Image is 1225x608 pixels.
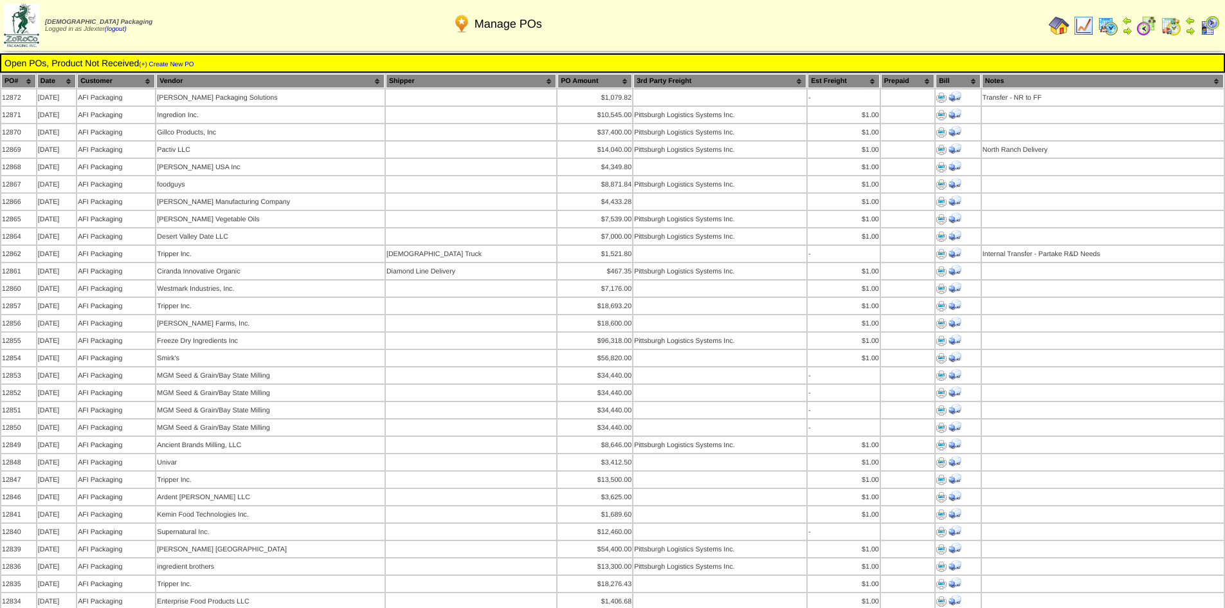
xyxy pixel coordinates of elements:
img: home.gif [1049,15,1069,36]
div: $1.00 [808,563,879,571]
div: $1.00 [808,268,879,275]
td: [DATE] [37,385,76,401]
td: [DATE] [37,350,76,366]
div: $4,433.28 [558,198,631,206]
div: $1.00 [808,355,879,362]
td: [DATE] [37,263,76,279]
td: Supernatural Inc. [156,524,385,540]
td: AFI Packaging [77,333,155,349]
div: $1.00 [808,476,879,484]
td: AFI Packaging [77,263,155,279]
td: Smirk's [156,350,385,366]
img: Print Receiving Document [948,594,961,607]
td: [DATE] [37,281,76,297]
td: 12872 [1,89,36,106]
td: [PERSON_NAME] Farms, Inc. [156,315,385,331]
td: Ingredion Inc. [156,107,385,123]
td: Gillco Products, Inc [156,124,385,140]
img: Print Receiving Document [948,438,961,450]
div: $34,440.00 [558,372,631,380]
th: Customer [77,74,155,88]
img: Print Receiving Document [948,107,961,120]
td: - [808,246,880,262]
td: AFI Packaging [77,350,155,366]
td: - [808,419,880,436]
img: Print Receiving Document [948,351,961,364]
td: Ciranda Innovative Organic [156,263,385,279]
td: Pittsburgh Logistics Systems Inc. [633,107,806,123]
td: 12851 [1,402,36,418]
td: 12848 [1,454,36,470]
td: AFI Packaging [77,228,155,244]
td: Pittsburgh Logistics Systems Inc. [633,142,806,158]
img: Print Receiving Document [948,212,961,225]
div: $18,276.43 [558,580,631,588]
td: [DATE] [37,524,76,540]
span: [DEMOGRAPHIC_DATA] Packaging [45,19,152,26]
td: [PERSON_NAME] USA Inc [156,159,385,175]
td: [DATE] [37,194,76,210]
img: Print [936,266,947,277]
img: Print Receiving Document [948,472,961,485]
td: - [808,89,880,106]
td: 12835 [1,576,36,592]
td: [DATE] [37,558,76,575]
img: Print [936,596,947,607]
div: $1.00 [808,198,879,206]
img: calendarcustomer.gif [1199,15,1220,36]
span: Manage POs [475,17,542,31]
td: AFI Packaging [77,437,155,453]
img: Print Receiving Document [948,177,961,190]
td: AFI Packaging [77,142,155,158]
img: Print Receiving Document [948,420,961,433]
td: [DATE] [37,472,76,488]
td: Tripper Inc. [156,472,385,488]
img: line_graph.gif [1073,15,1094,36]
th: Vendor [156,74,385,88]
td: [DATE] [37,211,76,227]
td: 12861 [1,263,36,279]
img: Print Receiving Document [948,368,961,381]
td: [DATE] [37,437,76,453]
img: arrowright.gif [1122,26,1132,36]
img: Print [936,457,947,468]
td: Tripper Inc. [156,246,385,262]
td: [DATE] [37,124,76,140]
td: AFI Packaging [77,576,155,592]
td: AFI Packaging [77,124,155,140]
img: Print Receiving Document [948,385,961,398]
img: arrowleft.gif [1185,15,1195,26]
th: Notes [982,74,1224,88]
td: Open POs, Product Not Received [4,57,1221,69]
div: $1.00 [808,163,879,171]
td: [DATE] [37,333,76,349]
div: $7,000.00 [558,233,631,241]
div: $18,600.00 [558,320,631,327]
td: 12857 [1,298,36,314]
td: - [808,402,880,418]
img: Print [936,440,947,450]
img: po.png [451,14,472,34]
div: $1.00 [808,302,879,310]
img: Print Receiving Document [948,246,961,259]
div: $37,400.00 [558,129,631,136]
div: $1.00 [808,546,879,553]
img: Print [936,214,947,225]
img: arrowleft.gif [1122,15,1132,26]
div: $1.00 [808,320,879,327]
td: Freeze Dry Ingredients Inc [156,333,385,349]
img: Print Receiving Document [948,90,961,103]
img: Print [936,145,947,155]
td: AFI Packaging [77,367,155,383]
a: (+) Create New PO [139,61,194,68]
div: $1.00 [808,233,879,241]
td: 12868 [1,159,36,175]
td: 12870 [1,124,36,140]
img: arrowright.gif [1185,26,1195,36]
td: [PERSON_NAME] Vegetable Oils [156,211,385,227]
th: Bill [936,74,981,88]
td: 12849 [1,437,36,453]
td: AFI Packaging [77,489,155,505]
div: $34,440.00 [558,407,631,414]
img: Print Receiving Document [948,507,961,520]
